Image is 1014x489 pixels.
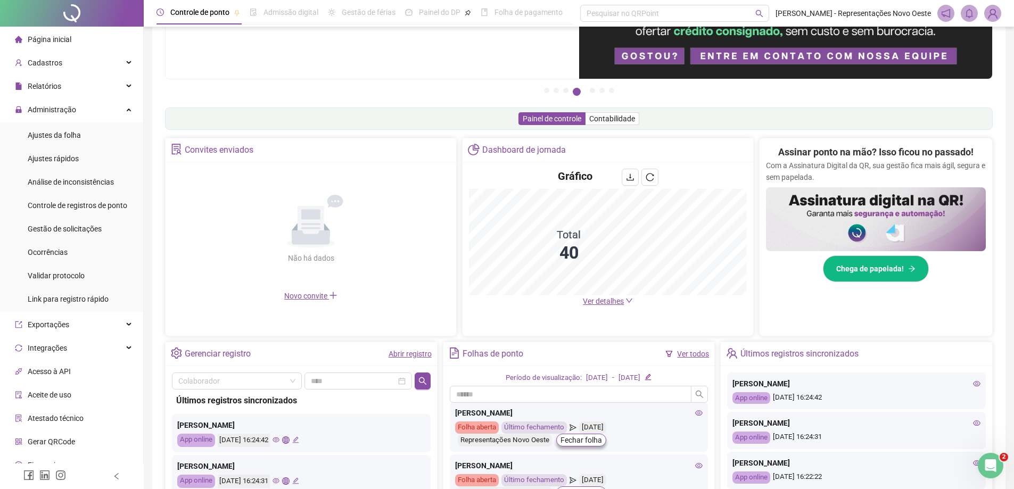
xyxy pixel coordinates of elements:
[15,59,22,67] span: user-add
[570,474,576,486] span: send
[589,114,635,123] span: Contabilidade
[292,436,299,443] span: edit
[28,391,71,399] span: Aceite de uso
[544,88,549,93] button: 1
[501,474,567,486] div: Último fechamento
[560,434,602,446] span: Fechar folha
[455,474,499,486] div: Folha aberta
[973,459,980,467] span: eye
[28,344,67,352] span: Integrações
[28,154,79,163] span: Ajustes rápidos
[28,105,76,114] span: Administração
[185,345,251,363] div: Gerenciar registro
[455,421,499,434] div: Folha aberta
[978,453,1003,478] iframe: Intercom live chat
[732,471,770,484] div: App online
[964,9,974,18] span: bell
[732,392,980,404] div: [DATE] 16:24:42
[573,88,581,96] button: 4
[419,8,460,16] span: Painel do DP
[15,438,22,445] span: qrcode
[599,88,605,93] button: 6
[677,350,709,358] a: Ver todos
[15,461,22,469] span: dollar
[15,368,22,375] span: api
[506,372,582,384] div: Período de visualização:
[455,460,703,471] div: [PERSON_NAME]
[329,291,337,300] span: plus
[973,380,980,387] span: eye
[625,297,633,304] span: down
[612,372,614,384] div: -
[579,474,606,486] div: [DATE]
[449,347,460,359] span: file-text
[177,419,425,431] div: [PERSON_NAME]
[776,7,931,19] span: [PERSON_NAME] - Representações Novo Oeste
[273,477,279,484] span: eye
[177,460,425,472] div: [PERSON_NAME]
[465,10,471,16] span: pushpin
[28,367,71,376] span: Acesso à API
[282,477,289,484] span: global
[619,372,640,384] div: [DATE]
[262,252,360,264] div: Não há dados
[273,436,279,443] span: eye
[908,265,916,272] span: arrow-right
[766,160,986,183] p: Com a Assinatura Digital da QR, sua gestão fica mais ágil, segura e sem papelada.
[563,88,568,93] button: 3
[23,470,34,480] span: facebook
[15,36,22,43] span: home
[113,473,120,480] span: left
[554,88,559,93] button: 2
[732,432,770,444] div: App online
[523,114,581,123] span: Painel de controle
[626,173,634,181] span: download
[556,434,606,446] button: Fechar folha
[732,392,770,404] div: App online
[39,470,50,480] span: linkedin
[28,59,62,67] span: Cadastros
[28,131,81,139] span: Ajustes da folha
[250,9,257,16] span: file-done
[15,321,22,328] span: export
[836,263,904,275] span: Chega de papelada!
[463,345,523,363] div: Folhas de ponto
[171,347,182,359] span: setting
[468,144,479,155] span: pie-chart
[15,415,22,422] span: solution
[695,462,703,469] span: eye
[28,437,75,446] span: Gerar QRCode
[726,347,737,359] span: team
[941,9,951,18] span: notification
[15,82,22,90] span: file
[973,419,980,427] span: eye
[732,378,980,389] div: [PERSON_NAME]
[645,374,652,380] span: edit
[28,295,109,303] span: Link para registro rápido
[177,434,215,447] div: App online
[766,187,986,251] img: banner%2F02c71560-61a6-44d4-94b9-c8ab97240462.png
[28,461,62,469] span: Financeiro
[590,88,595,93] button: 5
[1000,453,1008,461] span: 2
[732,471,980,484] div: [DATE] 16:22:22
[170,8,229,16] span: Controle de ponto
[695,390,704,399] span: search
[176,394,426,407] div: Últimos registros sincronizados
[985,5,1001,21] img: 7715
[218,475,270,488] div: [DATE] 16:24:31
[28,414,84,422] span: Atestado técnico
[218,434,270,447] div: [DATE] 16:24:42
[28,82,61,90] span: Relatórios
[177,475,215,488] div: App online
[494,8,563,16] span: Folha de pagamento
[342,8,395,16] span: Gestão de férias
[609,88,614,93] button: 7
[740,345,859,363] div: Últimos registros sincronizados
[28,225,102,233] span: Gestão de solicitações
[234,10,240,16] span: pushpin
[328,9,335,16] span: sun
[418,377,427,385] span: search
[156,9,164,16] span: clock-circle
[558,169,592,184] h4: Gráfico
